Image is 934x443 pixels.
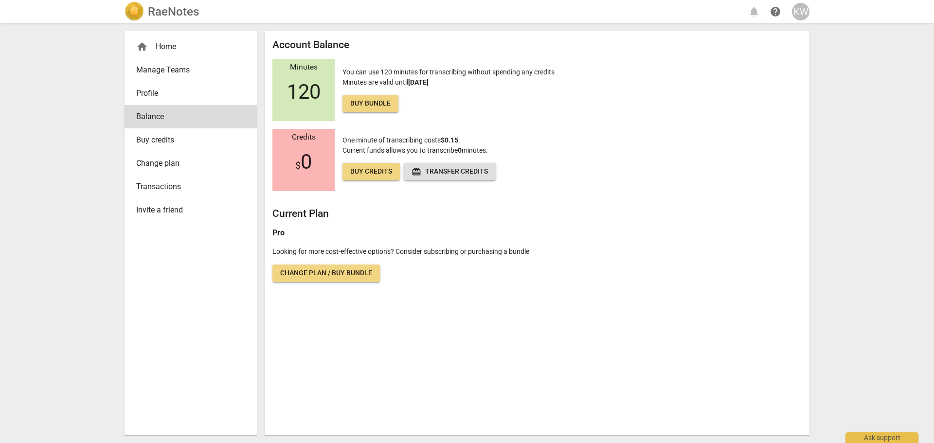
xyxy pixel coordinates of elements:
a: Transactions [125,175,257,198]
a: Buy credits [342,163,400,180]
a: LogoRaeNotes [125,2,199,21]
img: Logo [125,2,144,21]
span: Profile [136,88,237,99]
span: One minute of transcribing costs . [342,136,460,144]
div: Home [136,41,237,53]
p: Looking for more cost-effective options? Consider subscribing or purchasing a bundle [272,247,802,257]
div: Credits [272,133,335,142]
div: Ask support [845,432,918,443]
a: Manage Teams [125,58,257,82]
a: Buy credits [125,128,257,152]
span: Buy credits [136,134,237,146]
span: home [136,41,148,53]
span: Current funds allows you to transcribe minutes. [342,146,488,154]
h2: RaeNotes [148,5,199,18]
button: KW [792,3,809,20]
a: Change plan / Buy bundle [272,265,380,282]
span: Buy credits [350,167,392,177]
a: Profile [125,82,257,105]
span: 120 [287,80,321,104]
h2: Current Plan [272,208,802,220]
b: Pro [272,228,285,237]
b: 0 [458,146,462,154]
span: Balance [136,111,237,123]
a: Help [767,3,784,20]
button: Transfer credits [404,163,496,180]
b: [DATE] [408,78,429,86]
h2: Account Balance [272,39,802,51]
span: 0 [295,150,312,174]
span: Transfer credits [412,167,488,177]
a: Buy bundle [342,95,398,112]
a: Balance [125,105,257,128]
span: $ [295,159,301,171]
p: You can use 120 minutes for transcribing without spending any credits Minutes are valid until [342,67,555,112]
b: $0.15 [441,136,458,144]
span: redeem [412,167,421,177]
span: Buy bundle [350,99,391,108]
span: Invite a friend [136,204,237,216]
span: help [770,6,781,18]
div: Minutes [272,63,335,72]
span: Change plan / Buy bundle [280,268,372,278]
span: Transactions [136,181,237,193]
div: Home [125,35,257,58]
a: Change plan [125,152,257,175]
span: Manage Teams [136,64,237,76]
span: Change plan [136,158,237,169]
a: Invite a friend [125,198,257,222]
